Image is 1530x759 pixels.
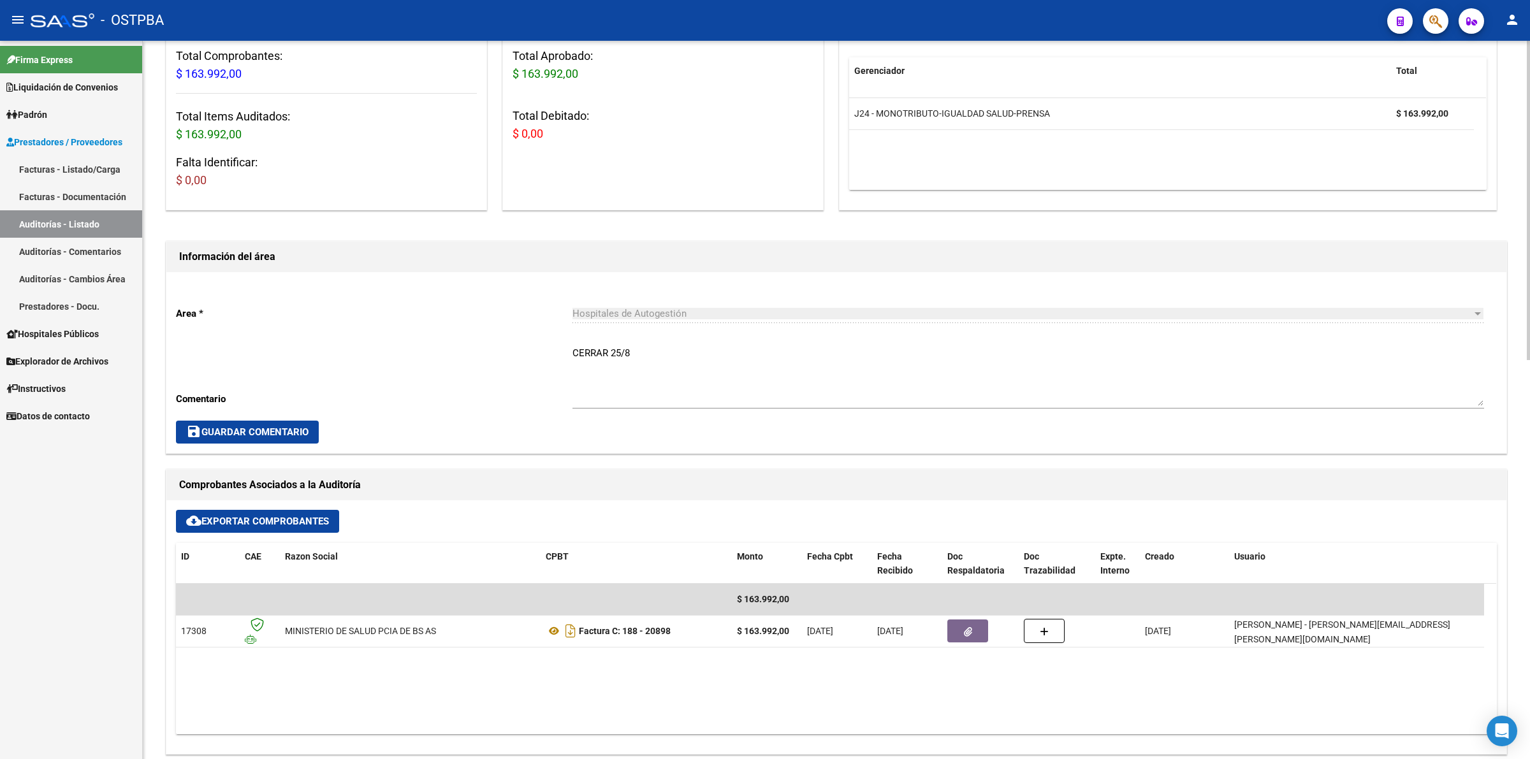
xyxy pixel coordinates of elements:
[176,47,477,83] h3: Total Comprobantes:
[176,392,572,406] p: Comentario
[176,421,319,444] button: Guardar Comentario
[513,67,578,80] span: $ 163.992,00
[947,551,1005,576] span: Doc Respaldatoria
[732,543,802,585] datatable-header-cell: Monto
[849,57,1391,85] datatable-header-cell: Gerenciador
[1140,543,1229,585] datatable-header-cell: Creado
[6,327,99,341] span: Hospitales Públicos
[1229,543,1484,585] datatable-header-cell: Usuario
[1024,551,1075,576] span: Doc Trazabilidad
[181,551,189,561] span: ID
[6,135,122,149] span: Prestadores / Proveedores
[1145,551,1174,561] span: Creado
[240,543,280,585] datatable-header-cell: CAE
[186,426,309,438] span: Guardar Comentario
[186,516,329,527] span: Exportar Comprobantes
[1391,57,1474,85] datatable-header-cell: Total
[6,108,47,122] span: Padrón
[737,594,789,604] span: $ 163.992,00
[1487,716,1517,746] div: Open Intercom Messenger
[6,53,73,67] span: Firma Express
[6,382,66,396] span: Instructivos
[562,621,579,641] i: Descargar documento
[513,127,543,140] span: $ 0,00
[737,551,763,561] span: Monto
[854,108,1050,119] span: J24 - MONOTRIBUTO-IGUALDAD SALUD-PRENSA
[807,551,853,561] span: Fecha Cpbt
[1019,543,1095,585] datatable-header-cell: Doc Trazabilidad
[6,80,118,94] span: Liquidación de Convenios
[176,154,477,189] h3: Falta Identificar:
[1145,626,1171,636] span: [DATE]
[872,543,942,585] datatable-header-cell: Fecha Recibido
[176,510,339,533] button: Exportar Comprobantes
[285,624,436,639] div: MINISTERIO DE SALUD PCIA DE BS AS
[1095,543,1140,585] datatable-header-cell: Expte. Interno
[541,543,732,585] datatable-header-cell: CPBT
[186,424,201,439] mat-icon: save
[807,626,833,636] span: [DATE]
[572,308,687,319] span: Hospitales de Autogestión
[176,67,242,80] span: $ 163.992,00
[179,247,1494,267] h1: Información del área
[181,626,207,636] span: 17308
[877,626,903,636] span: [DATE]
[1396,66,1417,76] span: Total
[285,551,338,561] span: Razon Social
[1234,619,1450,644] span: [PERSON_NAME] - [PERSON_NAME][EMAIL_ADDRESS][PERSON_NAME][DOMAIN_NAME]
[942,543,1019,585] datatable-header-cell: Doc Respaldatoria
[513,47,813,83] h3: Total Aprobado:
[1504,12,1520,27] mat-icon: person
[176,108,477,143] h3: Total Items Auditados:
[10,12,25,27] mat-icon: menu
[280,543,541,585] datatable-header-cell: Razon Social
[176,307,572,321] p: Area *
[1396,108,1448,119] strong: $ 163.992,00
[186,513,201,528] mat-icon: cloud_download
[176,173,207,187] span: $ 0,00
[6,354,108,368] span: Explorador de Archivos
[802,543,872,585] datatable-header-cell: Fecha Cpbt
[1100,551,1130,576] span: Expte. Interno
[179,475,1494,495] h1: Comprobantes Asociados a la Auditoría
[6,409,90,423] span: Datos de contacto
[877,551,913,576] span: Fecha Recibido
[513,107,813,143] h3: Total Debitado:
[546,551,569,561] span: CPBT
[101,6,164,34] span: - OSTPBA
[854,66,905,76] span: Gerenciador
[245,551,261,561] span: CAE
[579,626,671,636] strong: Factura C: 188 - 20898
[737,626,789,636] strong: $ 163.992,00
[176,543,240,585] datatable-header-cell: ID
[1234,551,1265,561] span: Usuario
[176,127,242,141] span: $ 163.992,00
